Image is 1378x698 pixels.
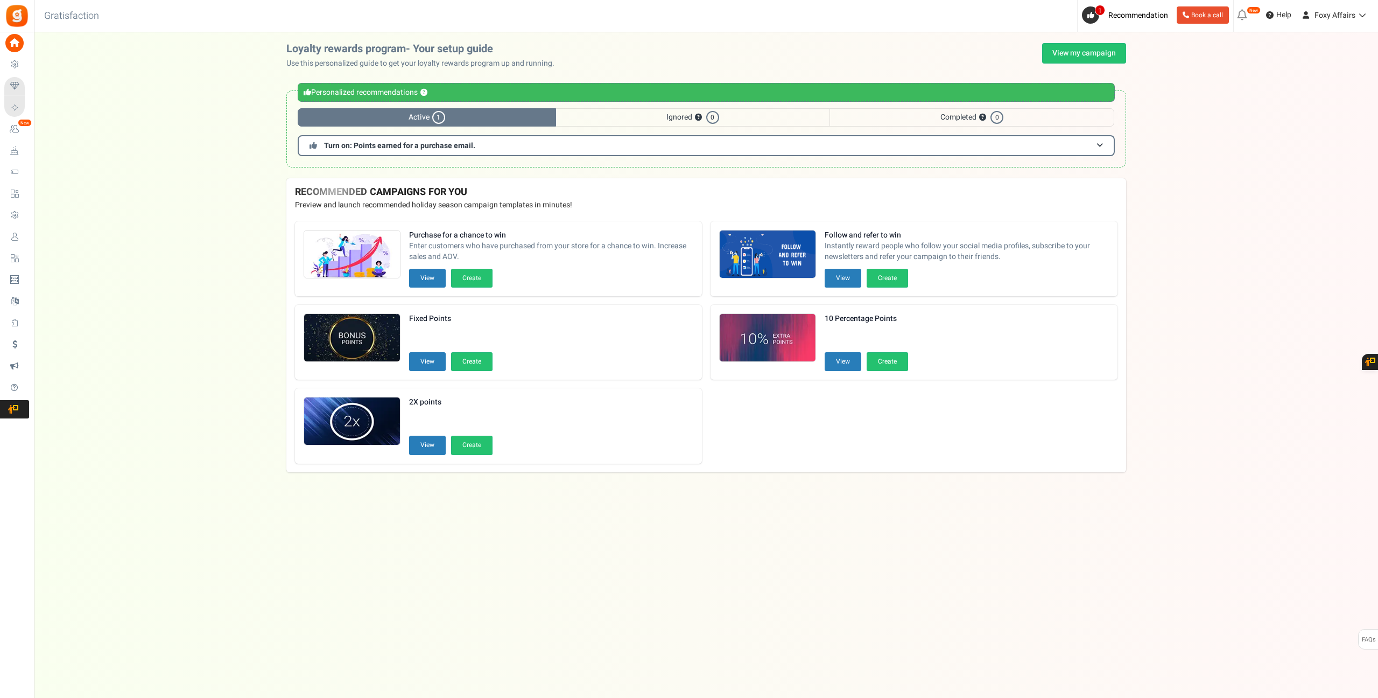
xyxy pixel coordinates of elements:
button: View [409,352,446,371]
h3: Gratisfaction [32,5,111,27]
button: Create [451,269,493,288]
span: Instantly reward people who follow your social media profiles, subscribe to your newsletters and ... [825,241,1109,262]
strong: 2X points [409,397,493,408]
span: Ignored [556,108,829,127]
strong: 10 Percentage Points [825,313,908,324]
span: Recommendation [1108,10,1168,21]
a: View my campaign [1042,43,1126,64]
img: Recommended Campaigns [304,397,400,446]
span: 0 [990,111,1003,124]
h4: RECOMMENDED CAMPAIGNS FOR YOU [295,187,1117,198]
em: New [18,119,32,127]
strong: Fixed Points [409,313,493,324]
button: Create [867,352,908,371]
p: Use this personalized guide to get your loyalty rewards program up and running. [286,58,563,69]
img: Recommended Campaigns [720,231,815,279]
a: Help [1262,6,1296,24]
span: 1 [432,111,445,124]
img: Recommended Campaigns [304,231,400,279]
span: 1 [1095,5,1105,16]
span: Completed [829,108,1114,127]
button: Create [451,352,493,371]
button: ? [420,89,427,96]
span: Active [298,108,556,127]
a: New [4,120,29,138]
button: Create [451,436,493,455]
span: 0 [706,111,719,124]
a: Book a call [1177,6,1229,24]
button: View [409,436,446,455]
button: ? [979,114,986,121]
button: ? [695,114,702,121]
button: View [825,269,861,288]
strong: Purchase for a chance to win [409,230,693,241]
span: Help [1274,10,1291,20]
span: Turn on: Points earned for a purchase email. [324,140,475,151]
span: FAQs [1361,630,1376,650]
img: Gratisfaction [5,4,29,28]
p: Preview and launch recommended holiday season campaign templates in minutes! [295,200,1117,211]
h2: Loyalty rewards program- Your setup guide [286,43,563,55]
a: 1 Recommendation [1082,6,1172,24]
button: Create [867,269,908,288]
strong: Follow and refer to win [825,230,1109,241]
button: View [825,352,861,371]
img: Recommended Campaigns [720,314,815,362]
img: Recommended Campaigns [304,314,400,362]
span: Foxy Affairs [1314,10,1355,21]
span: Enter customers who have purchased from your store for a chance to win. Increase sales and AOV. [409,241,693,262]
div: Personalized recommendations [298,83,1115,102]
button: View [409,269,446,288]
em: New [1247,6,1261,14]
